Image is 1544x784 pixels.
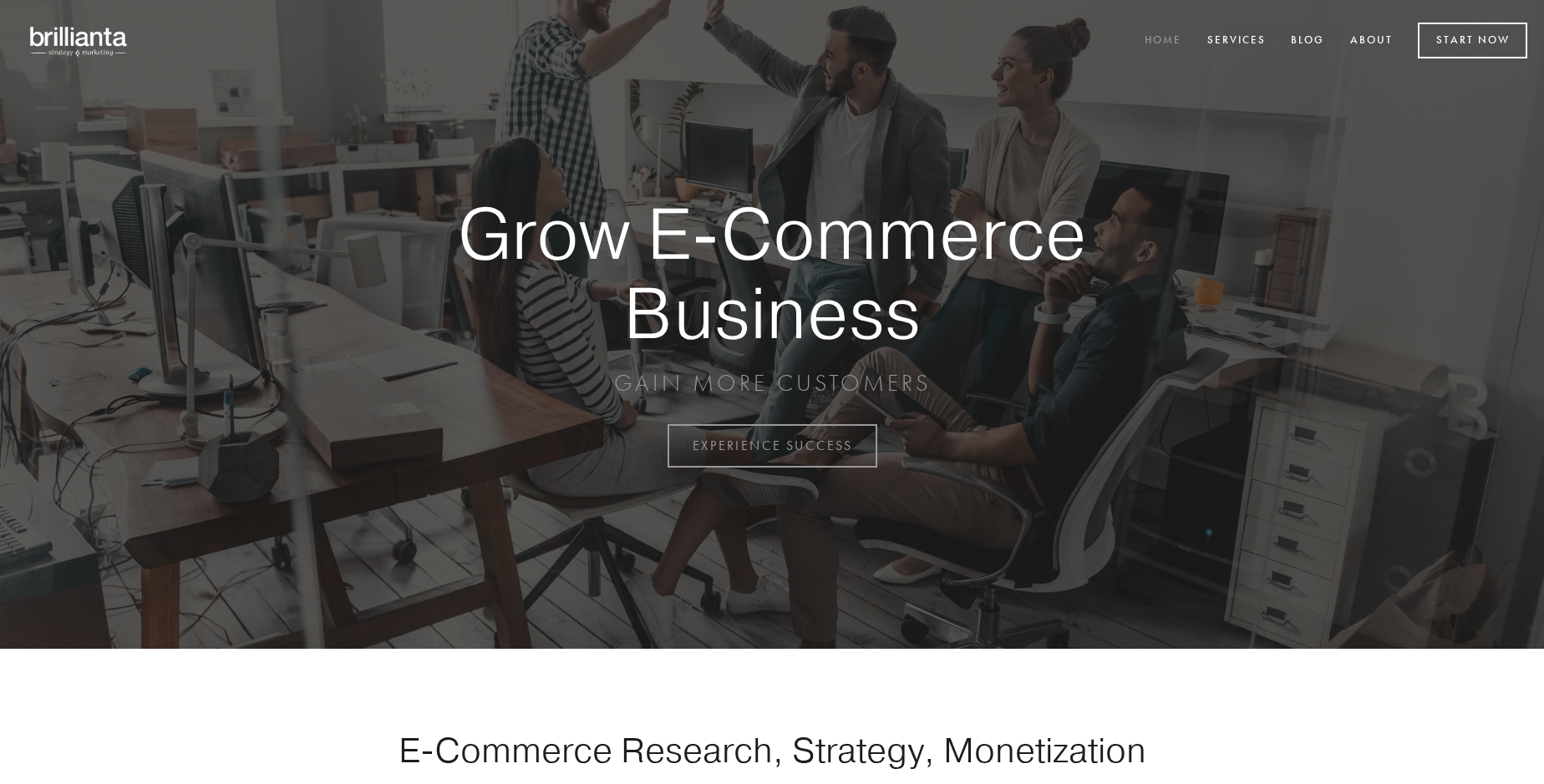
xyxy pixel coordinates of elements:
strong: Grow E-Commerce Business [399,194,1145,352]
a: Home [1134,28,1192,55]
img: brillianta - research, strategy, marketing [17,17,142,65]
a: About [1339,28,1404,55]
a: EXPERIENCE SUCCESS [668,424,877,468]
h1: E-Commerce Research, Strategy, Monetization [346,729,1198,771]
a: Blog [1280,28,1335,55]
a: Services [1196,28,1277,55]
a: Start Now [1418,23,1527,58]
p: GAIN MORE CUSTOMERS [399,368,1145,398]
